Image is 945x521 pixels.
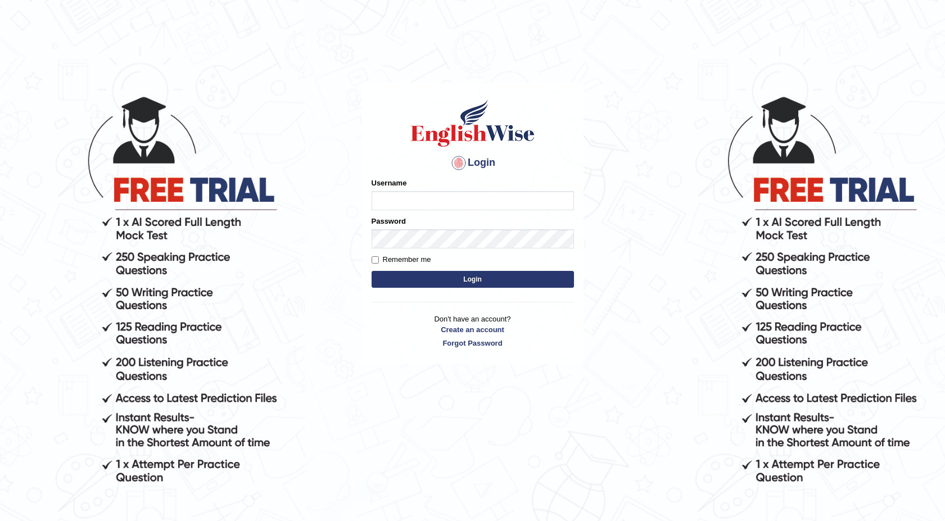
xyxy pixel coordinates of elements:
[372,154,574,172] h4: Login
[372,254,431,265] label: Remember me
[372,178,407,188] label: Username
[372,314,574,348] p: Don't have an account?
[409,98,537,148] img: Logo of English Wise sign in for intelligent practice with AI
[372,338,574,348] a: Forgot Password
[372,216,406,226] label: Password
[372,271,574,288] button: Login
[372,324,574,335] a: Create an account
[372,256,379,264] input: Remember me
